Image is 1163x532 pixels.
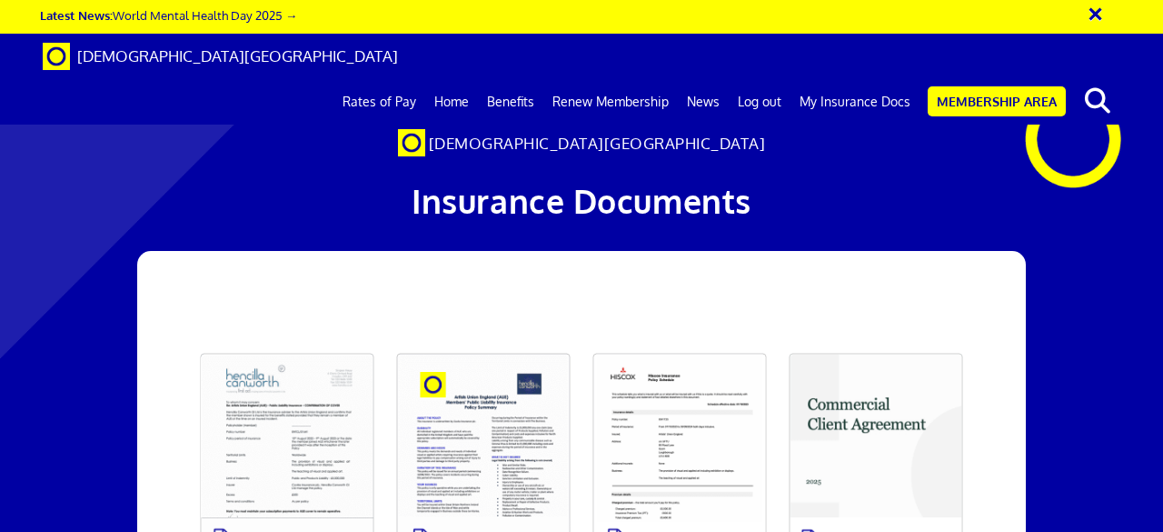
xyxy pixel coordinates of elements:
span: Insurance Documents [412,180,751,221]
strong: Latest News: [40,7,113,23]
a: Rates of Pay [333,79,425,125]
span: [DEMOGRAPHIC_DATA][GEOGRAPHIC_DATA] [429,134,766,153]
a: Renew Membership [543,79,678,125]
a: Membership Area [928,86,1066,116]
span: [DEMOGRAPHIC_DATA][GEOGRAPHIC_DATA] [77,46,398,65]
button: search [1069,82,1125,120]
a: Benefits [478,79,543,125]
a: Latest News:World Mental Health Day 2025 → [40,7,297,23]
a: My Insurance Docs [790,79,919,125]
a: Brand [DEMOGRAPHIC_DATA][GEOGRAPHIC_DATA] [29,34,412,79]
a: Log out [729,79,790,125]
a: Home [425,79,478,125]
a: News [678,79,729,125]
